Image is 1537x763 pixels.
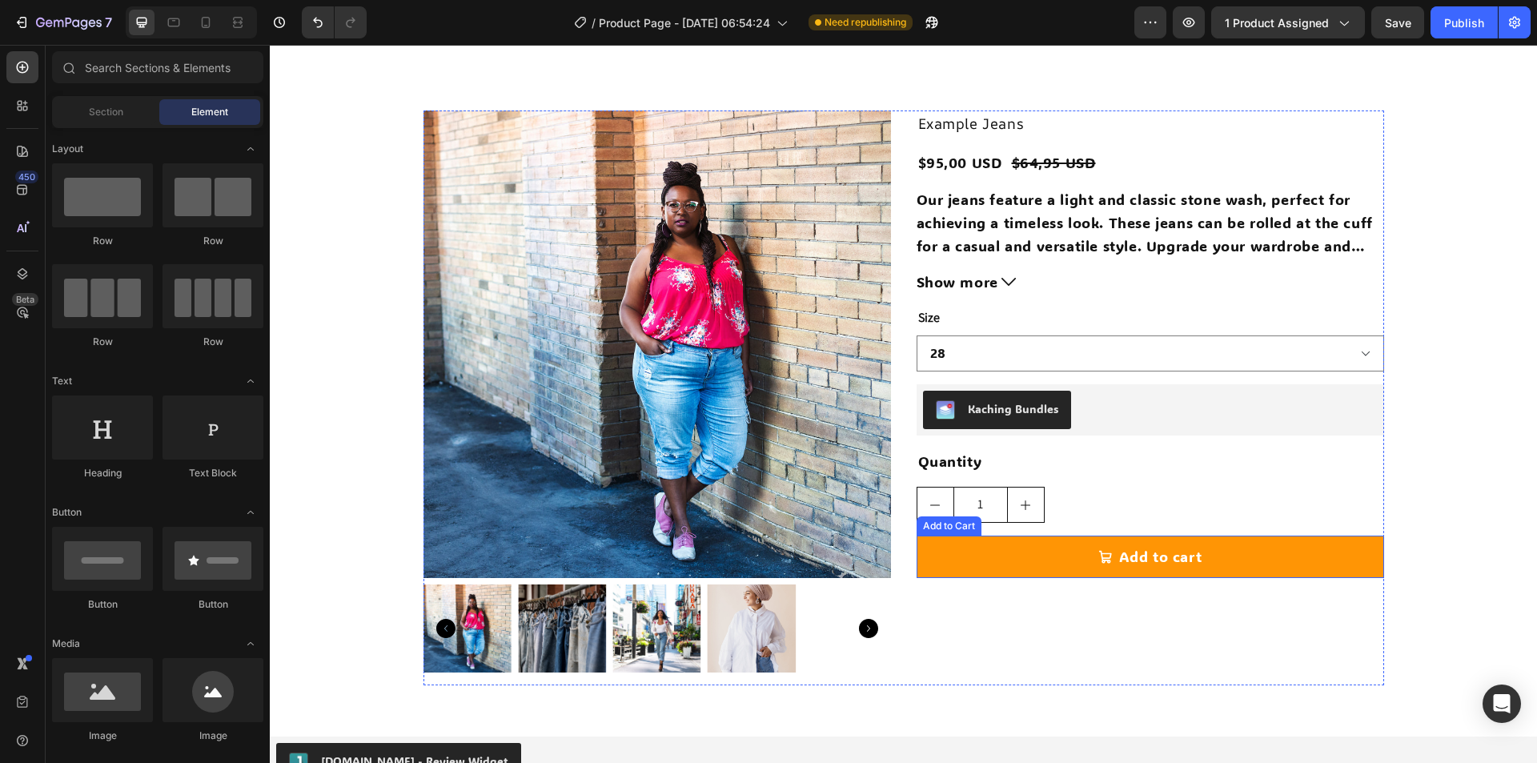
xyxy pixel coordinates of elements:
[52,729,153,743] div: Image
[592,14,596,31] span: /
[270,45,1537,763] iframe: Design area
[6,6,119,38] button: 7
[191,105,228,119] span: Element
[52,335,153,349] div: Row
[343,540,431,628] img: Small tapered stone wash jeans
[647,491,1114,533] button: Add to cart
[163,597,263,612] div: Button
[89,105,123,119] span: Section
[51,708,239,725] div: [DOMAIN_NAME] - Review Widget
[1211,6,1365,38] button: 1 product assigned
[647,404,1114,430] div: Quantity
[153,540,241,628] img: Large tapered stone wash jeans
[238,136,263,162] span: Toggle open
[684,443,738,477] input: quantity
[163,335,263,349] div: Row
[653,346,801,384] button: Kaching Bundles
[105,13,112,32] p: 7
[666,355,685,375] img: KachingBundles.png
[599,14,770,31] span: Product Page - [DATE] 06:54:24
[163,729,263,743] div: Image
[648,443,684,477] button: decrement
[15,171,38,183] div: 450
[1444,14,1484,31] div: Publish
[1431,6,1498,38] button: Publish
[238,368,263,394] span: Toggle open
[1385,16,1411,30] span: Save
[589,574,608,593] button: Carousel Next Arrow
[52,637,80,651] span: Media
[52,505,82,520] span: Button
[52,51,263,83] input: Search Sections & Elements
[647,262,672,284] legend: Size
[740,105,828,131] div: $64,95 USD
[647,226,728,249] span: Show more
[12,293,38,306] div: Beta
[647,226,1114,249] button: Show more
[19,708,38,727] img: Judgeme.png
[52,234,153,248] div: Row
[738,443,774,477] button: increment
[849,500,933,524] div: Add to cart
[698,355,789,372] div: Kaching Bundles
[52,142,83,156] span: Layout
[302,6,367,38] div: Undo/Redo
[163,234,263,248] div: Row
[647,145,1103,233] p: Our jeans feature a light and classic stone wash, perfect for achieving a timeless look. These je...
[6,698,251,737] button: Judge.me - Review Widget
[52,466,153,480] div: Heading
[238,631,263,657] span: Toggle open
[163,466,263,480] div: Text Block
[52,597,153,612] div: Button
[1483,685,1521,723] div: Open Intercom Messenger
[1225,14,1329,31] span: 1 product assigned
[647,105,734,131] div: $95,00 USD
[647,66,1114,92] h2: Example Jeans
[52,374,72,388] span: Text
[238,500,263,525] span: Toggle open
[825,15,906,30] span: Need republishing
[438,540,526,628] img: Medium tapered stone wash jeans
[650,474,708,488] div: Add to Cart
[1371,6,1424,38] button: Save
